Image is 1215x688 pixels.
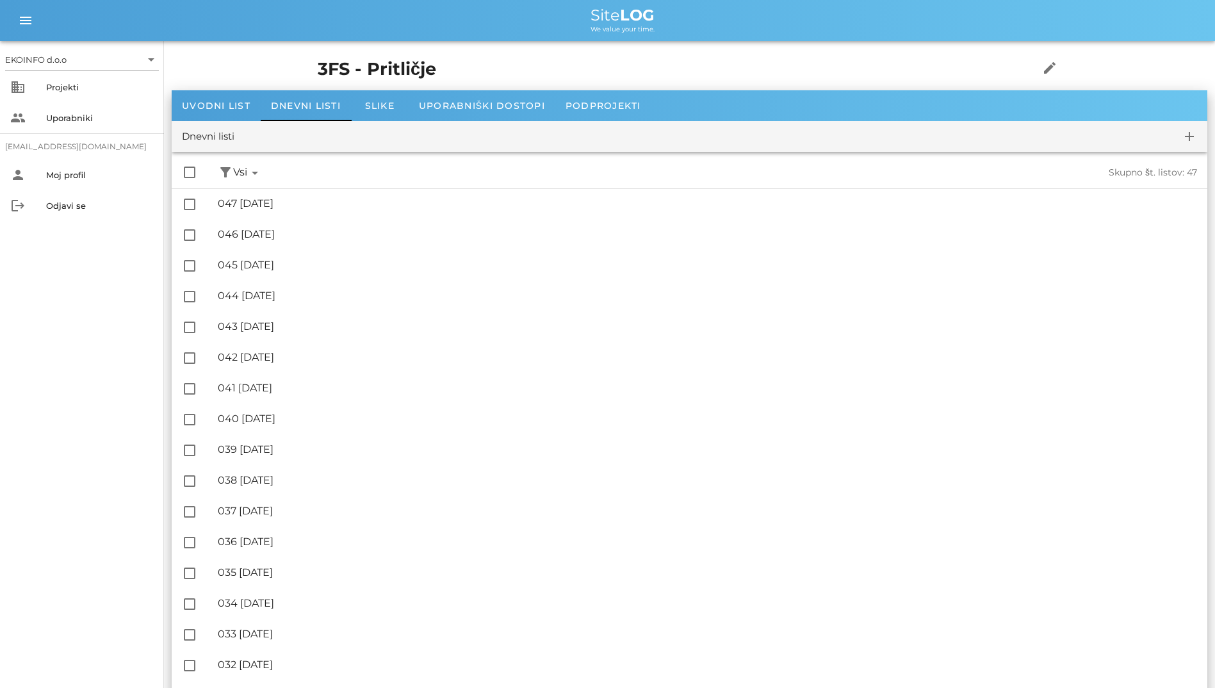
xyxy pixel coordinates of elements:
[10,79,26,95] i: business
[182,129,234,144] div: Dnevni listi
[1151,627,1215,688] iframe: Chat Widget
[218,197,1197,209] div: 047 [DATE]
[1151,627,1215,688] div: Pripomoček za klepet
[218,474,1197,486] div: 038 [DATE]
[730,167,1198,178] div: Skupno št. listov: 47
[18,13,33,28] i: menu
[46,82,154,92] div: Projekti
[218,597,1197,609] div: 034 [DATE]
[5,49,159,70] div: EKOINFO d.o.o
[10,198,26,213] i: logout
[218,382,1197,394] div: 041 [DATE]
[271,100,341,111] span: Dnevni listi
[620,6,655,24] b: LOG
[182,100,250,111] span: Uvodni list
[218,351,1197,363] div: 042 [DATE]
[419,100,545,111] span: Uporabniški dostopi
[318,56,999,83] h1: 3FS - Pritličje
[143,52,159,67] i: arrow_drop_down
[46,170,154,180] div: Moj profil
[218,628,1197,640] div: 033 [DATE]
[218,413,1197,425] div: 040 [DATE]
[218,290,1197,302] div: 044 [DATE]
[218,536,1197,548] div: 036 [DATE]
[218,566,1197,578] div: 035 [DATE]
[46,113,154,123] div: Uporabniki
[218,228,1197,240] div: 046 [DATE]
[1042,60,1057,76] i: edit
[10,110,26,126] i: people
[218,165,233,181] button: filter_alt
[218,443,1197,455] div: 039 [DATE]
[46,201,154,211] div: Odjavi se
[247,165,263,181] i: arrow_drop_down
[218,320,1197,332] div: 043 [DATE]
[566,100,641,111] span: Podprojekti
[591,25,655,33] span: We value your time.
[233,165,263,181] span: Vsi
[10,167,26,183] i: person
[1182,129,1197,144] i: add
[218,659,1197,671] div: 032 [DATE]
[218,259,1197,271] div: 045 [DATE]
[365,100,395,111] span: Slike
[5,54,67,65] div: EKOINFO d.o.o
[591,6,655,24] span: Site
[218,505,1197,517] div: 037 [DATE]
